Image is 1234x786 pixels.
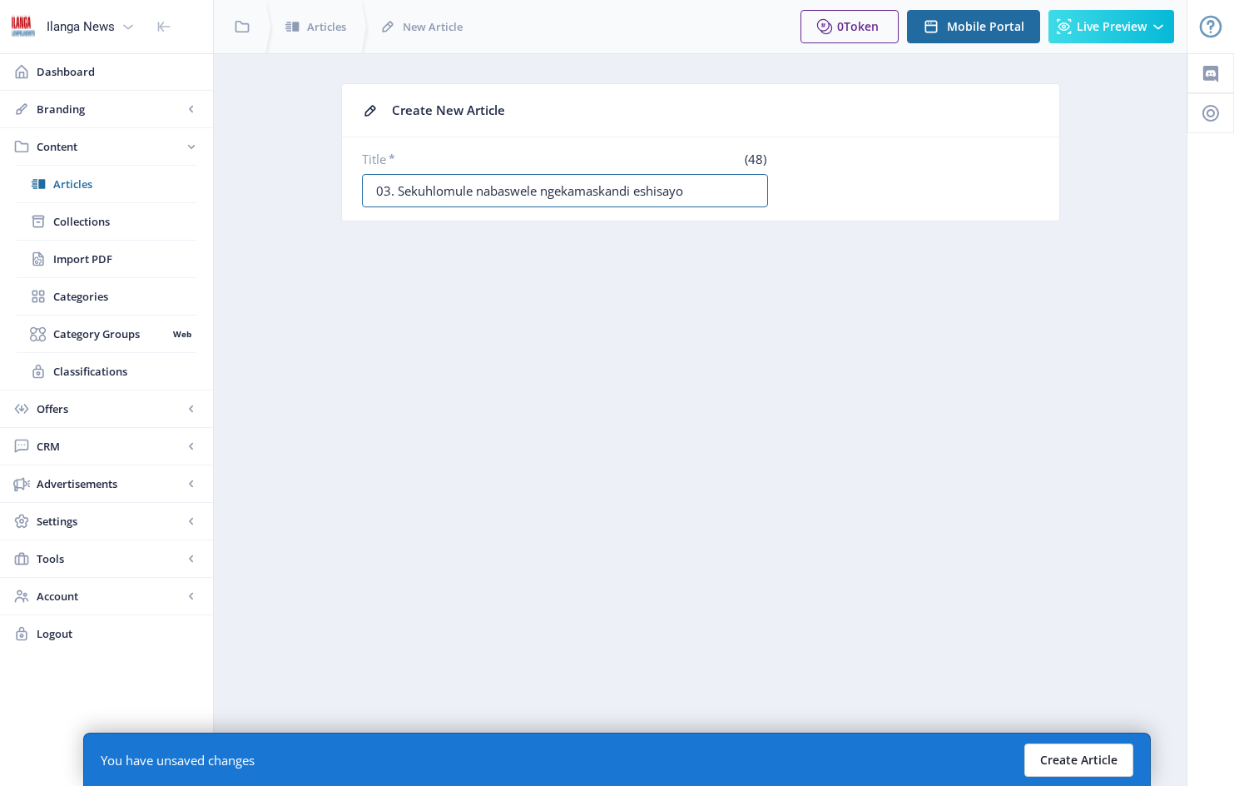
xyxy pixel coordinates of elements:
[17,203,196,240] a: Collections
[37,63,200,80] span: Dashboard
[37,138,183,155] span: Content
[844,18,879,34] span: Token
[403,18,463,35] span: New Article
[392,97,1039,123] div: Create New Article
[37,475,183,492] span: Advertisements
[947,20,1024,33] span: Mobile Portal
[53,363,196,380] span: Classifications
[101,752,255,769] div: You have unsaved changes
[307,18,346,35] span: Articles
[37,625,200,642] span: Logout
[1077,20,1147,33] span: Live Preview
[17,316,196,352] a: Category GroupsWeb
[17,278,196,315] a: Categories
[53,251,196,267] span: Import PDF
[53,213,196,230] span: Collections
[907,10,1040,43] button: Mobile Portal
[17,241,196,277] a: Import PDF
[47,8,115,45] div: Ilanga News
[37,438,183,455] span: CRM
[1024,744,1133,777] button: Create Article
[37,400,183,417] span: Offers
[362,174,768,207] input: What's the title of your article?
[37,513,183,530] span: Settings
[362,151,558,167] label: Title
[37,550,183,567] span: Tools
[37,101,183,117] span: Branding
[53,326,167,342] span: Category Groups
[10,13,37,40] img: 6e32966d-d278-493e-af78-9af65f0c2223.png
[53,288,196,305] span: Categories
[1048,10,1174,43] button: Live Preview
[167,326,196,342] nb-badge: Web
[800,10,899,43] button: 0Token
[37,588,183,604] span: Account
[17,166,196,202] a: Articles
[742,151,768,167] span: (48)
[17,353,196,390] a: Classifications
[53,176,196,192] span: Articles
